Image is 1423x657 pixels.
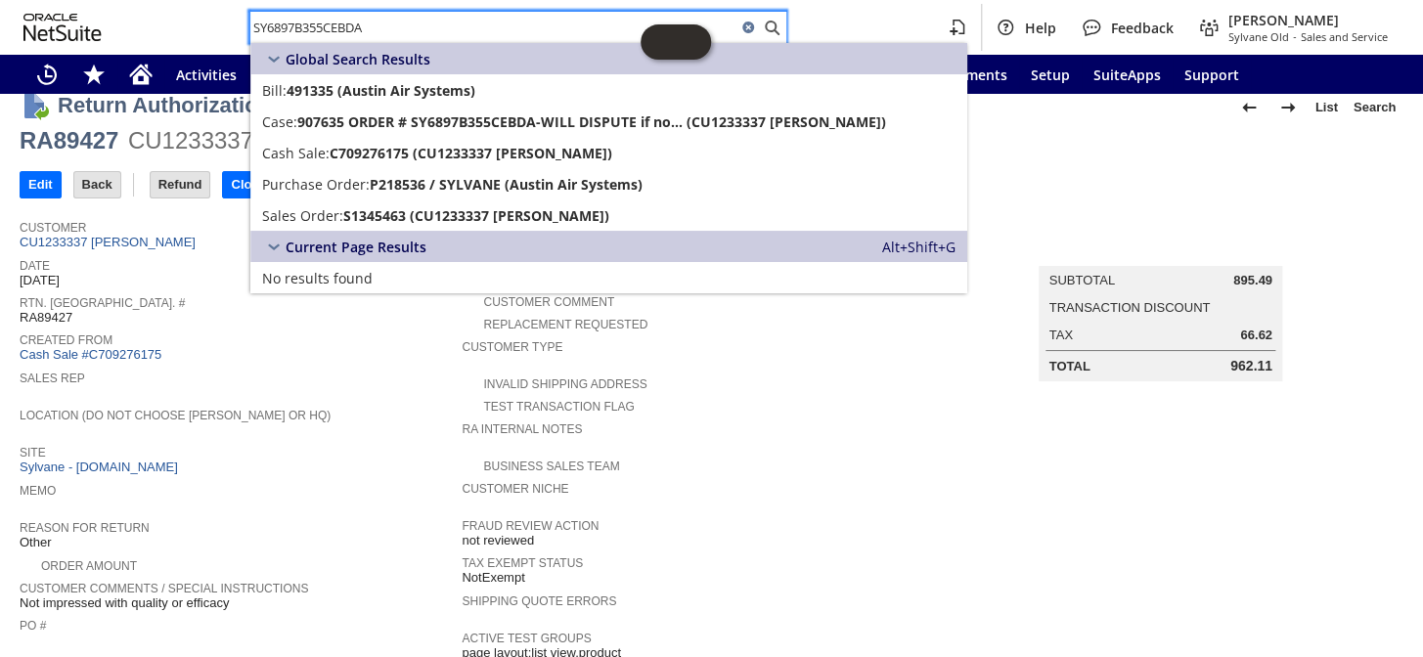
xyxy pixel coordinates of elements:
[1048,359,1089,373] a: Total
[164,55,248,94] a: Activities
[483,377,646,391] a: Invalid Shipping Address
[74,172,120,197] input: Back
[1111,19,1174,37] span: Feedback
[1031,66,1070,84] span: Setup
[462,594,616,608] a: Shipping Quote Errors
[882,238,956,256] span: Alt+Shift+G
[70,55,117,94] div: Shortcuts
[82,63,106,86] svg: Shortcuts
[1082,55,1173,94] a: SuiteApps
[676,24,711,60] span: Oracle Guided Learning Widget. To move around, please hold and drag
[1048,300,1210,315] a: Transaction Discount
[23,14,102,41] svg: logo
[641,24,711,60] iframe: Click here to launch Oracle Guided Learning Help Panel
[250,106,967,137] a: Case:907635 ORDER # SY6897B355CEBDA-WILL DISPUTE if no... (CU1233337 [PERSON_NAME])Edit:
[262,269,373,287] span: No results found
[462,519,599,533] a: Fraud Review Action
[1048,273,1114,287] a: Subtotal
[20,521,150,535] a: Reason For Return
[58,89,271,121] h1: Return Authorization
[1228,11,1388,29] span: [PERSON_NAME]
[129,63,153,86] svg: Home
[1276,96,1300,119] img: Next
[20,460,183,474] a: Sylvane - [DOMAIN_NAME]
[1293,29,1297,44] span: -
[262,112,297,131] span: Case:
[483,460,619,473] a: Business Sales Team
[20,595,229,611] span: Not impressed with quality or efficacy
[262,144,330,162] span: Cash Sale:
[20,535,52,550] span: Other
[286,238,426,256] span: Current Page Results
[20,310,72,326] span: RA89427
[20,296,185,310] a: Rtn. [GEOGRAPHIC_DATA]. #
[462,340,562,354] a: Customer Type
[248,55,347,94] a: Warehouse
[250,199,967,231] a: Sales Order:S1345463 (CU1233337 [PERSON_NAME])Edit:
[151,172,210,197] input: Refund
[250,168,967,199] a: Purchase Order:P218536 / SYLVANE (Austin Air Systems)Edit:
[462,533,534,548] span: not reviewed
[1039,235,1281,266] caption: Summary
[128,125,453,156] div: CU1233337 [PERSON_NAME]
[1301,29,1388,44] span: Sales and Service
[462,632,591,645] a: Active Test Groups
[20,372,85,385] a: Sales Rep
[262,81,287,100] span: Bill:
[250,74,967,106] a: Bill:491335 (Austin Air Systems)
[1184,66,1239,84] span: Support
[41,559,137,573] a: Order Amount
[1237,96,1261,119] img: Previous
[1025,19,1056,37] span: Help
[1346,92,1403,123] a: Search
[919,55,1019,94] a: Documents
[462,482,568,496] a: Customer Niche
[21,172,61,197] input: Edit
[20,273,60,288] span: [DATE]
[483,295,614,309] a: Customer Comment
[223,172,273,197] input: Close
[20,235,200,249] a: CU1233337 [PERSON_NAME]
[1019,55,1082,94] a: Setup
[330,144,612,162] span: C709276175 (CU1233337 [PERSON_NAME])
[20,409,331,422] a: Location (Do Not Choose [PERSON_NAME] or HQ)
[1048,328,1072,342] a: Tax
[462,422,582,436] a: RA Internal Notes
[1173,55,1251,94] a: Support
[483,400,634,414] a: Test Transaction Flag
[1308,92,1346,123] a: List
[1093,66,1161,84] span: SuiteApps
[20,619,46,633] a: PO #
[287,81,475,100] span: 491335 (Austin Air Systems)
[23,55,70,94] a: Recent Records
[931,66,1007,84] span: Documents
[760,16,783,39] svg: Search
[1230,358,1272,374] span: 962.11
[297,112,886,131] span: 907635 ORDER # SY6897B355CEBDA-WILL DISPUTE if no... (CU1233337 [PERSON_NAME])
[176,66,237,84] span: Activities
[20,582,308,595] a: Customer Comments / Special Instructions
[1233,273,1272,288] span: 895.49
[20,333,112,347] a: Created From
[250,16,736,39] input: Search
[20,259,50,273] a: Date
[117,55,164,94] a: Home
[262,175,370,194] span: Purchase Order:
[20,221,86,235] a: Customer
[250,262,967,293] a: No results found
[20,347,161,362] a: Cash Sale #C709276175
[20,446,46,460] a: Site
[250,137,967,168] a: Cash Sale:C709276175 (CU1233337 [PERSON_NAME])Edit:
[1228,29,1289,44] span: Sylvane Old
[1240,328,1272,343] span: 66.62
[286,50,430,68] span: Global Search Results
[20,484,56,498] a: Memo
[262,206,343,225] span: Sales Order:
[20,125,118,156] div: RA89427
[343,206,609,225] span: S1345463 (CU1233337 [PERSON_NAME])
[483,318,647,331] a: Replacement Requested
[462,570,524,586] span: NotExempt
[462,556,583,570] a: Tax Exempt Status
[35,63,59,86] svg: Recent Records
[370,175,643,194] span: P218536 / SYLVANE (Austin Air Systems)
